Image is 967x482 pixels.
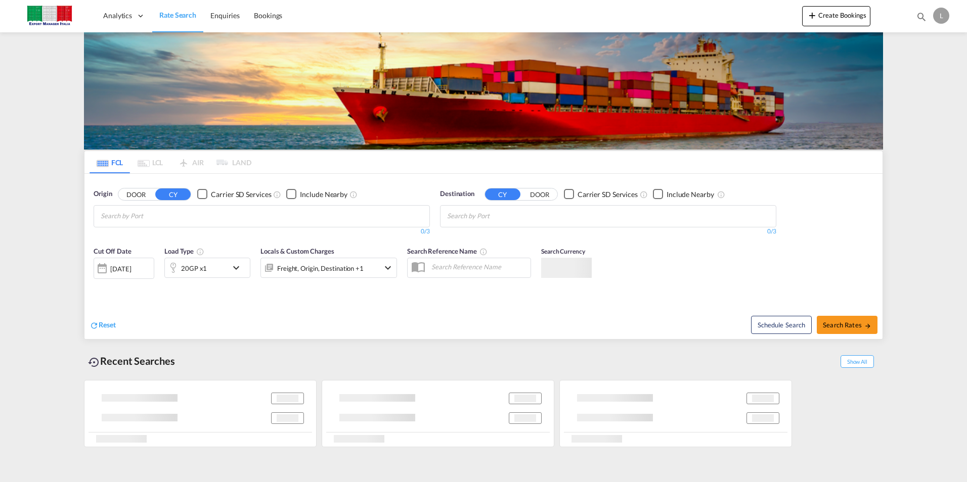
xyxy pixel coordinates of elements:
div: Recent Searches [84,350,179,372]
span: Analytics [103,11,132,21]
md-icon: Unchecked: Ignores neighbouring ports when fetching rates.Checked : Includes neighbouring ports w... [717,190,725,199]
md-pagination-wrapper: Use the left and right arrow keys to navigate between tabs [90,151,251,173]
div: [DATE] [94,258,154,279]
md-icon: icon-chevron-down [230,262,247,274]
input: Chips input. [447,208,543,224]
md-icon: Unchecked: Ignores neighbouring ports when fetching rates.Checked : Includes neighbouring ports w... [349,190,358,199]
md-icon: icon-refresh [90,321,99,330]
span: Rate Search [159,11,196,19]
md-icon: icon-backup-restore [88,356,100,368]
img: LCL+%26+FCL+BACKGROUND.png [84,32,883,150]
span: Bookings [254,11,282,20]
md-icon: Your search will be saved by the below given name [479,248,488,256]
div: 20GP x1 [181,261,207,275]
md-icon: Unchecked: Search for CY (Container Yard) services for all selected carriers.Checked : Search for... [640,190,648,199]
button: DOOR [118,188,154,200]
md-icon: icon-plus 400-fg [806,9,818,21]
img: 51022700b14f11efa3148557e262d94e.jpg [15,5,83,27]
md-tab-item: FCL [90,151,130,173]
button: DOOR [522,188,557,200]
input: Chips input. [101,208,197,224]
div: L [933,8,949,24]
span: Search Rates [823,321,871,329]
div: icon-magnify [916,11,927,26]
span: Load Type [164,247,204,255]
div: 0/3 [440,227,776,236]
div: Carrier SD Services [578,189,638,200]
md-icon: icon-chevron-down [382,262,394,274]
div: OriginDOOR CY Checkbox No InkUnchecked: Search for CY (Container Yard) services for all selected ... [84,174,883,339]
span: Show All [841,355,874,368]
md-datepicker: Select [94,278,101,292]
md-chips-wrap: Chips container with autocompletion. Enter the text area, type text to search, and then use the u... [446,206,547,224]
div: 0/3 [94,227,430,236]
md-checkbox: Checkbox No Ink [197,189,271,200]
div: Carrier SD Services [211,189,271,200]
div: Freight Origin Destination Factory Stuffing [277,261,364,275]
md-icon: icon-magnify [916,11,927,22]
md-icon: icon-information-outline [196,248,204,256]
md-icon: Unchecked: Search for CY (Container Yard) services for all selected carriers.Checked : Search for... [273,190,281,199]
button: CY [155,188,191,200]
div: 20GP x1icon-chevron-down [164,258,250,278]
md-icon: icon-arrow-right [864,322,871,329]
span: Search Reference Name [407,247,488,255]
span: Cut Off Date [94,247,131,255]
span: Destination [440,189,474,199]
div: Include Nearby [667,189,714,200]
md-checkbox: Checkbox No Ink [564,189,638,200]
span: Locals & Custom Charges [260,247,334,255]
div: [DATE] [110,264,131,273]
md-checkbox: Checkbox No Ink [286,189,347,200]
button: icon-plus 400-fgCreate Bookings [802,6,870,26]
span: Reset [99,320,116,329]
input: Search Reference Name [426,259,531,274]
div: Include Nearby [300,189,347,200]
md-checkbox: Checkbox No Ink [653,189,714,200]
md-chips-wrap: Chips container with autocompletion. Enter the text area, type text to search, and then use the u... [99,206,201,224]
button: CY [485,188,520,200]
span: Search Currency [541,248,585,255]
div: Freight Origin Destination Factory Stuffingicon-chevron-down [260,258,397,278]
button: Note: By default Schedule search will only considerorigin ports, destination ports and cut off da... [751,316,812,334]
span: Enquiries [210,11,240,20]
div: icon-refreshReset [90,320,116,331]
span: Origin [94,189,112,199]
button: Search Ratesicon-arrow-right [817,316,877,334]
